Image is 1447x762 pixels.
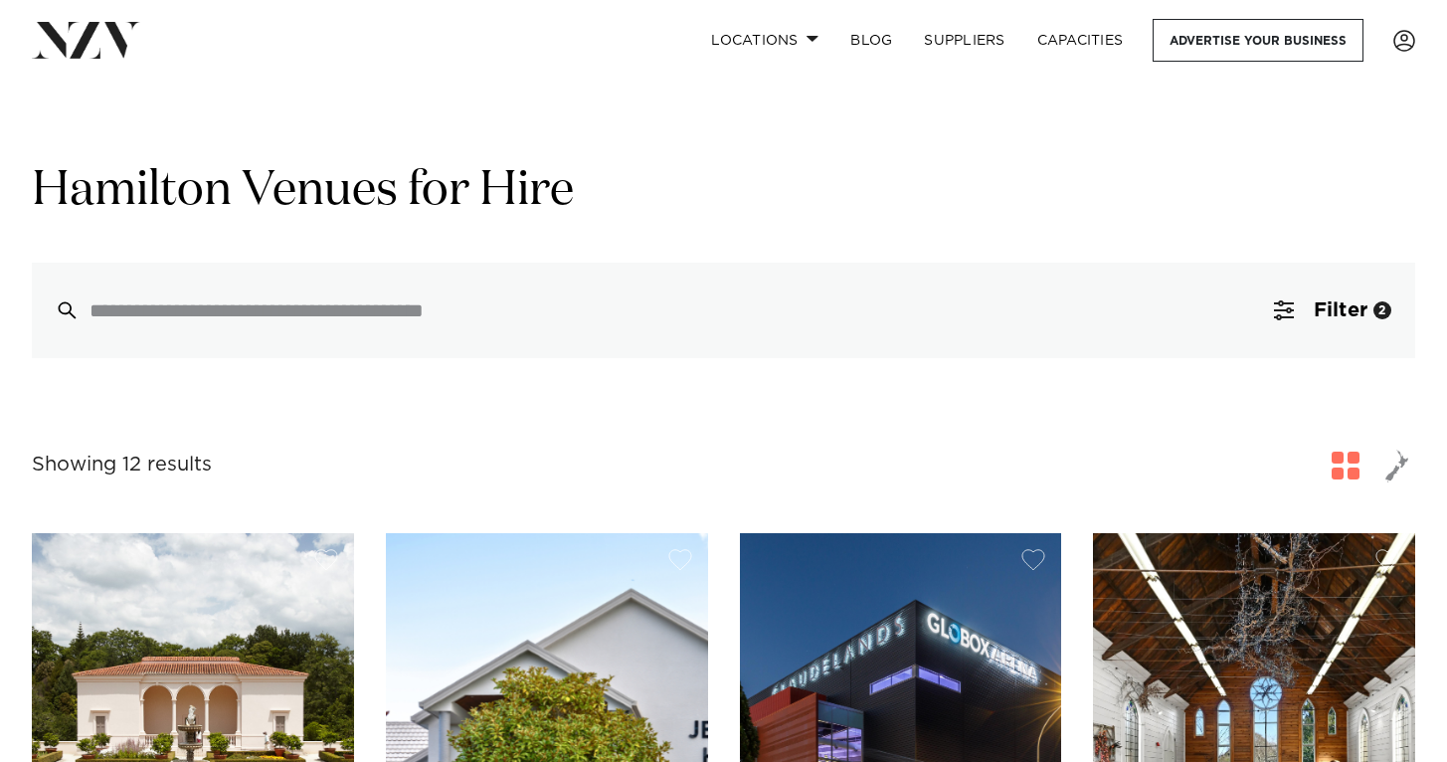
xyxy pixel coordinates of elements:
[695,19,834,62] a: Locations
[32,160,1415,223] h1: Hamilton Venues for Hire
[1314,300,1367,320] span: Filter
[32,450,212,480] div: Showing 12 results
[1250,263,1415,358] button: Filter2
[834,19,908,62] a: BLOG
[1021,19,1140,62] a: Capacities
[908,19,1020,62] a: SUPPLIERS
[32,22,140,58] img: nzv-logo.png
[1373,301,1391,319] div: 2
[1153,19,1363,62] a: Advertise your business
